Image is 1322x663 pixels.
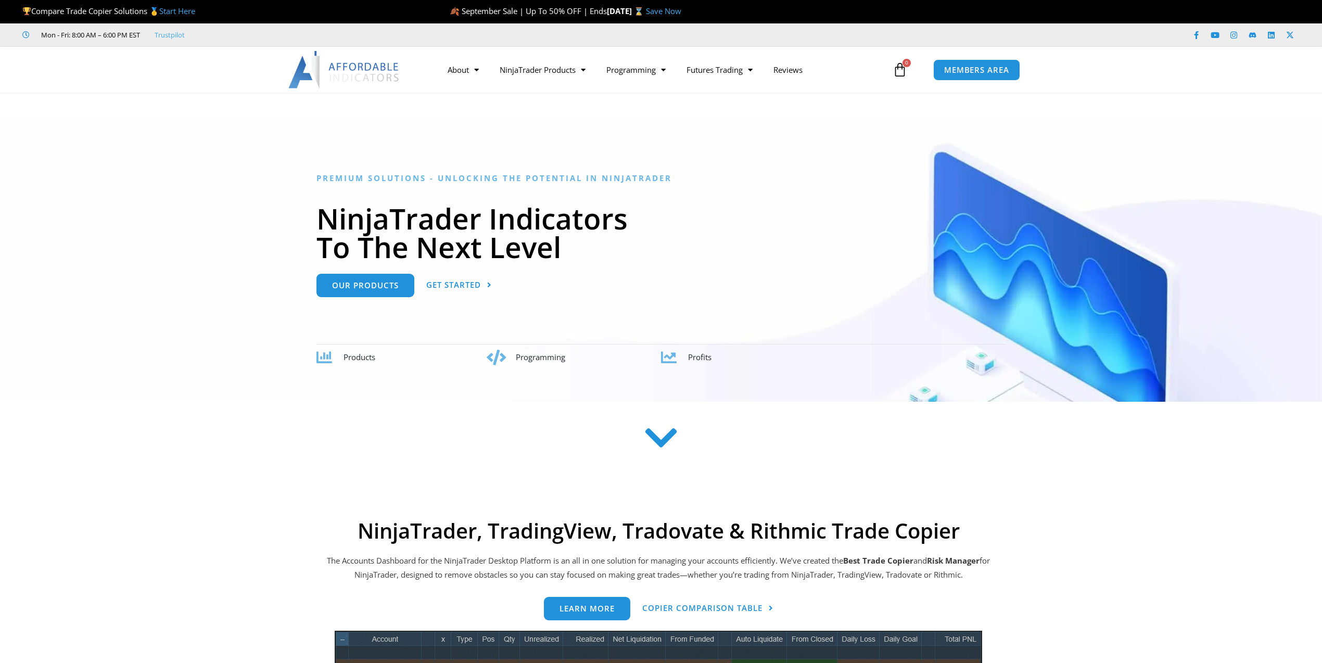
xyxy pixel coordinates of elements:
[426,274,492,297] a: Get Started
[332,282,399,289] span: Our Products
[159,6,195,16] a: Start Here
[450,6,607,16] span: 🍂 September Sale | Up To 50% OFF | Ends
[763,58,813,82] a: Reviews
[516,352,565,362] span: Programming
[316,204,1006,261] h1: NinjaTrader Indicators To The Next Level
[927,555,980,566] strong: Risk Manager
[316,173,1006,183] h6: Premium Solutions - Unlocking the Potential in NinjaTrader
[877,55,923,85] a: 0
[642,604,762,612] span: Copier Comparison Table
[843,555,913,566] b: Best Trade Copier
[437,58,890,82] nav: Menu
[426,281,481,289] span: Get Started
[23,7,31,15] img: 🏆
[560,605,615,613] span: Learn more
[676,58,763,82] a: Futures Trading
[316,274,414,297] a: Our Products
[39,29,140,41] span: Mon - Fri: 8:00 AM – 6:00 PM EST
[544,597,630,620] a: Learn more
[325,518,991,543] h2: NinjaTrader, TradingView, Tradovate & Rithmic Trade Copier
[155,29,185,41] a: Trustpilot
[344,352,375,362] span: Products
[596,58,676,82] a: Programming
[944,66,1009,74] span: MEMBERS AREA
[607,6,646,16] strong: [DATE] ⌛
[688,352,711,362] span: Profits
[489,58,596,82] a: NinjaTrader Products
[933,59,1020,81] a: MEMBERS AREA
[288,51,400,88] img: LogoAI | Affordable Indicators – NinjaTrader
[325,554,991,583] p: The Accounts Dashboard for the NinjaTrader Desktop Platform is an all in one solution for managin...
[642,597,773,620] a: Copier Comparison Table
[437,58,489,82] a: About
[902,59,911,67] span: 0
[22,6,195,16] span: Compare Trade Copier Solutions 🥇
[646,6,681,16] a: Save Now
